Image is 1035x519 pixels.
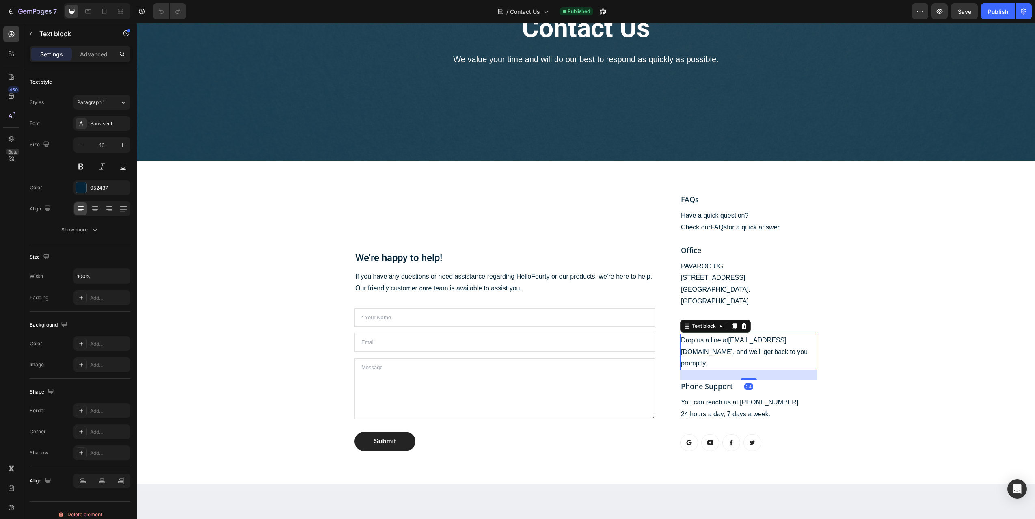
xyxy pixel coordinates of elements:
[544,249,680,261] p: [STREET_ADDRESS]
[30,407,45,414] div: Border
[3,3,61,19] button: 7
[80,50,108,58] p: Advanced
[543,357,681,370] h3: Phone Support
[30,252,51,263] div: Size
[544,222,680,233] p: Office
[553,300,581,307] div: Text block
[30,203,52,214] div: Align
[90,428,128,436] div: Add...
[1007,479,1027,499] div: Open Intercom Messenger
[90,361,128,369] div: Add...
[544,374,680,386] p: You can reach us at [PHONE_NUMBER]
[30,449,48,456] div: Shadow
[988,7,1008,16] div: Publish
[218,248,517,272] p: If you have any questions or need assistance regarding HelloFourty or our products, we’re here to...
[607,361,616,367] div: 24
[568,8,590,15] span: Published
[30,428,46,435] div: Corner
[53,6,57,16] p: 7
[137,23,1035,519] iframe: To enrich screen reader interactions, please activate Accessibility in Grammarly extension settings
[510,7,540,16] span: Contact Us
[6,149,19,155] div: Beta
[40,50,63,58] p: Settings
[981,3,1015,19] button: Publish
[544,314,650,333] a: [EMAIL_ADDRESS][DOMAIN_NAME]
[90,407,128,415] div: Add...
[39,29,108,39] p: Text block
[237,414,259,424] div: Submit
[90,184,128,192] div: 052437
[951,3,978,19] button: Save
[61,226,99,234] div: Show more
[544,238,680,250] p: PAVAROO UG
[544,261,680,285] p: [GEOGRAPHIC_DATA], [GEOGRAPHIC_DATA]
[90,450,128,457] div: Add...
[73,95,130,110] button: Paragraph 1
[218,409,279,428] button: Submit
[30,223,130,237] button: Show more
[544,187,680,211] p: Have a quick question? Check our for a quick answer
[218,310,518,329] input: Email
[90,120,128,128] div: Sans-serif
[8,86,19,93] div: 450
[30,78,52,86] div: Text style
[30,139,51,150] div: Size
[30,340,42,347] div: Color
[30,184,42,191] div: Color
[90,340,128,348] div: Add...
[544,386,680,398] p: 24 hours a day, 7 days a week.
[218,229,517,242] p: We're happy to help!
[153,3,186,19] div: Undo/Redo
[30,476,53,487] div: Align
[77,99,105,106] span: Paragraph 1
[544,171,680,182] p: FAQs
[506,7,508,16] span: /
[543,295,681,308] h3: Email Support:
[74,269,130,283] input: Auto
[30,272,43,280] div: Width
[958,8,971,15] span: Save
[30,294,48,301] div: Padding
[544,312,680,347] p: Drop us a line at , and we’ll get back to you promptly.
[287,28,611,45] h2: We value your time and will do our best to respond as quickly as possible.
[218,285,518,304] input: * Your Name
[30,99,44,106] div: Styles
[30,387,56,398] div: Shape
[90,294,128,302] div: Add...
[574,201,590,208] a: FAQs
[30,320,69,331] div: Background
[30,361,44,368] div: Image
[30,120,40,127] div: Font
